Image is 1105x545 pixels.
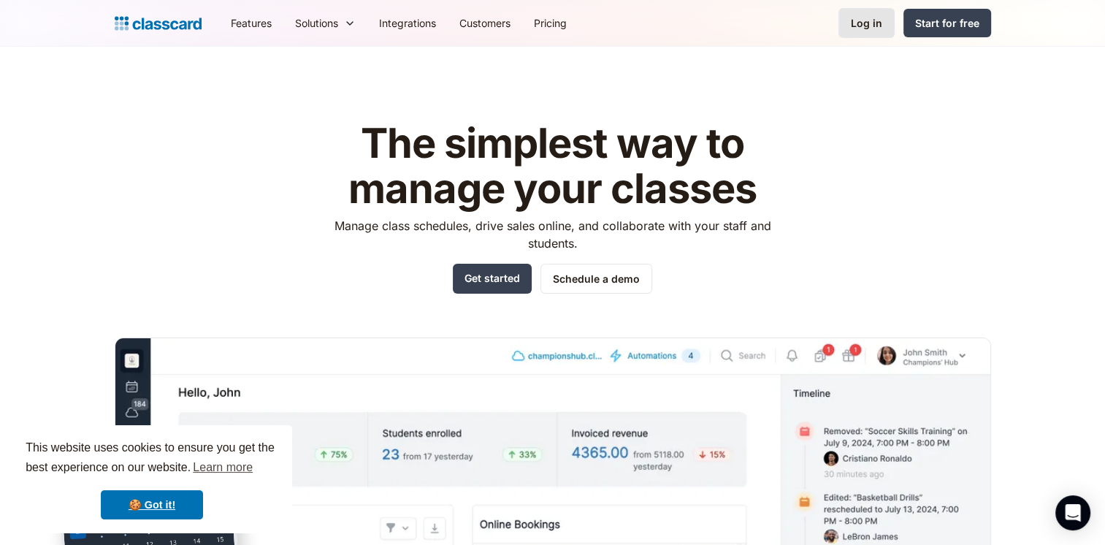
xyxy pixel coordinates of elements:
[219,7,283,39] a: Features
[540,264,652,294] a: Schedule a demo
[321,121,784,211] h1: The simplest way to manage your classes
[321,217,784,252] p: Manage class schedules, drive sales online, and collaborate with your staff and students.
[115,13,202,34] a: home
[522,7,578,39] a: Pricing
[903,9,991,37] a: Start for free
[448,7,522,39] a: Customers
[12,425,292,533] div: cookieconsent
[838,8,895,38] a: Log in
[295,15,338,31] div: Solutions
[1055,495,1090,530] div: Open Intercom Messenger
[26,439,278,479] span: This website uses cookies to ensure you get the best experience on our website.
[915,15,979,31] div: Start for free
[101,490,203,519] a: dismiss cookie message
[283,7,367,39] div: Solutions
[367,7,448,39] a: Integrations
[191,457,255,479] a: learn more about cookies
[851,15,882,31] div: Log in
[453,264,532,294] a: Get started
